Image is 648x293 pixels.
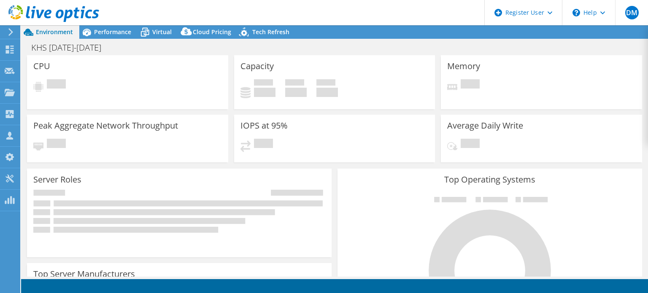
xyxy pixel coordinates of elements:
span: Environment [36,28,73,36]
span: Pending [47,139,66,150]
h4: 0 GiB [254,88,275,97]
h3: Memory [447,62,480,71]
h3: Server Roles [33,175,81,184]
h3: Average Daily Write [447,121,523,130]
span: Cloud Pricing [193,28,231,36]
svg: \n [572,9,580,16]
span: DM [625,6,639,19]
h3: Top Operating Systems [344,175,636,184]
span: Pending [254,139,273,150]
h3: IOPS at 95% [240,121,288,130]
h1: KHS [DATE]-[DATE] [27,43,114,52]
span: Pending [461,139,480,150]
span: Virtual [152,28,172,36]
h3: Top Server Manufacturers [33,269,135,279]
span: Tech Refresh [252,28,289,36]
span: Pending [47,79,66,91]
span: Pending [461,79,480,91]
h3: Peak Aggregate Network Throughput [33,121,178,130]
h3: CPU [33,62,50,71]
h4: 0 GiB [316,88,338,97]
span: Performance [94,28,131,36]
span: Used [254,79,273,88]
h4: 0 GiB [285,88,307,97]
h3: Capacity [240,62,274,71]
span: Total [316,79,335,88]
span: Free [285,79,304,88]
